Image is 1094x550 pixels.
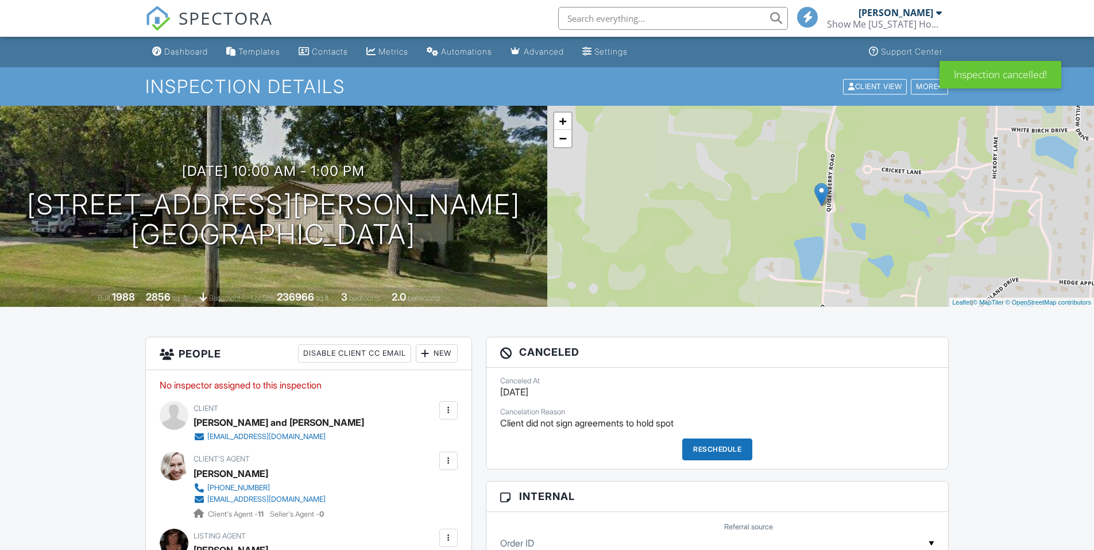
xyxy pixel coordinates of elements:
div: Canceled At [500,376,935,386]
span: SPECTORA [179,6,273,30]
strong: 11 [258,510,264,518]
div: Disable Client CC Email [298,344,411,363]
div: Cancelation Reason [500,407,935,417]
div: Inspection cancelled! [940,61,1061,89]
span: sq.ft. [316,294,330,302]
a: Client View [842,82,910,90]
div: Support Center [881,47,942,56]
a: © OpenStreetMap contributors [1006,299,1091,306]
p: No inspector assigned to this inspection [160,379,458,391]
a: [PHONE_NUMBER] [194,482,326,494]
a: SPECTORA [145,16,273,40]
h3: [DATE] 10:00 am - 1:00 pm [182,163,365,179]
a: [EMAIL_ADDRESS][DOMAIN_NAME] [194,494,326,505]
div: 236966 [277,291,314,303]
div: New [416,344,458,363]
p: [DATE] [500,386,935,398]
span: Lot Size [251,294,275,302]
a: Metrics [362,41,413,63]
span: sq. ft. [172,294,188,302]
div: 1988 [112,291,135,303]
div: [PHONE_NUMBER] [207,483,270,493]
a: Automations (Basic) [422,41,497,63]
a: Advanced [506,41,569,63]
label: Referral source [724,522,773,532]
div: Contacts [312,47,348,56]
a: Zoom out [554,130,571,147]
div: Automations [441,47,492,56]
strong: 0 [319,510,324,518]
input: Search everything... [558,7,788,30]
a: Zoom in [554,113,571,130]
label: Order ID [500,537,534,549]
div: Client View [843,79,907,94]
div: Show Me Missouri Home Inspections LLC. [827,18,942,30]
span: basement [209,294,240,302]
a: Dashboard [148,41,212,63]
a: Contacts [294,41,353,63]
div: 2.0 [392,291,406,303]
a: © MapTiler [973,299,1004,306]
span: Client's Agent [194,455,250,463]
a: Settings [578,41,632,63]
div: [EMAIL_ADDRESS][DOMAIN_NAME] [207,495,326,504]
h1: [STREET_ADDRESS][PERSON_NAME] [GEOGRAPHIC_DATA] [27,190,520,251]
a: Templates [222,41,285,63]
span: Seller's Agent - [270,510,324,518]
div: [PERSON_NAME] and [PERSON_NAME] [194,414,364,431]
img: The Best Home Inspection Software - Spectora [145,6,171,31]
span: Client's Agent - [208,510,265,518]
h3: Internal [486,482,949,511]
a: [EMAIL_ADDRESS][DOMAIN_NAME] [194,431,355,443]
div: Reschedule [682,439,752,460]
div: Advanced [524,47,564,56]
span: Built [98,294,110,302]
div: [PERSON_NAME] [859,7,933,18]
p: Client did not sign agreements to hold spot [500,417,935,429]
div: More [911,79,948,94]
span: bedrooms [349,294,381,302]
span: bathrooms [408,294,440,302]
h3: Canceled [486,337,949,367]
a: Leaflet [952,299,971,306]
div: [EMAIL_ADDRESS][DOMAIN_NAME] [207,432,326,441]
div: Settings [594,47,628,56]
div: 3 [341,291,347,303]
div: Templates [238,47,280,56]
h3: People [146,337,471,370]
div: Metrics [378,47,408,56]
div: Dashboard [164,47,208,56]
span: Client [194,404,218,413]
div: 2856 [146,291,171,303]
span: Listing Agent [194,532,246,540]
a: Support Center [864,41,947,63]
h1: Inspection Details [145,76,949,97]
a: [PERSON_NAME] [194,465,268,482]
div: | [949,298,1094,307]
